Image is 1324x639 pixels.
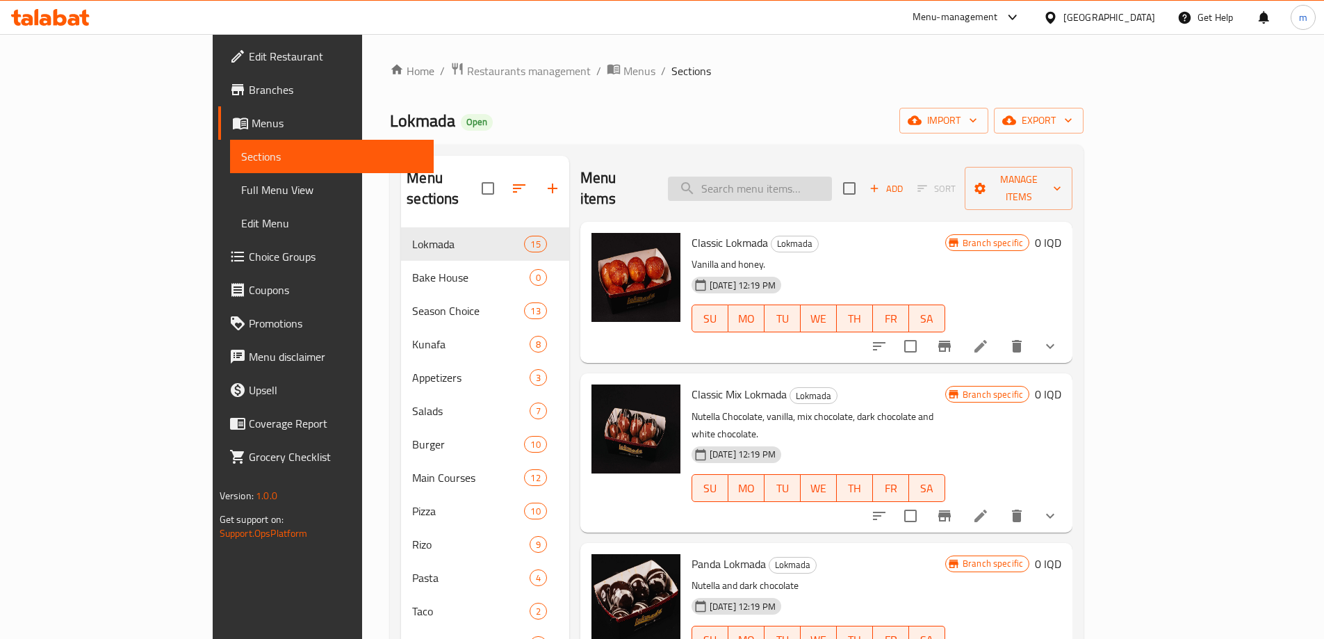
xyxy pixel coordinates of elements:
[401,327,569,361] div: Kunafa8
[908,178,965,200] span: Select section first
[401,361,569,394] div: Appetizers3
[249,415,423,432] span: Coverage Report
[220,487,254,505] span: Version:
[412,469,524,486] span: Main Courses
[241,181,423,198] span: Full Menu View
[692,408,945,443] p: Nutella Chocolate, vanilla, mix chocolate, dark chocolate and white chocolate.
[957,236,1029,250] span: Branch specific
[467,63,591,79] span: Restaurants management
[390,62,1084,80] nav: breadcrumb
[412,403,529,419] div: Salads
[972,508,989,524] a: Edit menu item
[1033,499,1067,533] button: show more
[765,474,801,502] button: TU
[249,382,423,398] span: Upsell
[502,172,536,205] span: Sort sections
[909,305,945,332] button: SA
[401,261,569,294] div: Bake House0
[412,269,529,286] span: Bake House
[1035,385,1061,404] h6: 0 IQD
[401,294,569,327] div: Season Choice13
[801,305,837,332] button: WE
[249,81,423,98] span: Branches
[837,305,873,332] button: TH
[461,114,493,131] div: Open
[873,474,909,502] button: FR
[525,471,546,485] span: 12
[765,305,801,332] button: TU
[692,232,768,253] span: Classic Lokmada
[1035,233,1061,252] h6: 0 IQD
[842,309,867,329] span: TH
[596,63,601,79] li: /
[401,394,569,428] div: Salads7
[218,273,434,307] a: Coupons
[790,387,837,404] div: Lokmada
[412,603,529,620] span: Taco
[878,478,904,499] span: FR
[928,330,961,363] button: Branch-specific-item
[1000,330,1033,363] button: delete
[994,108,1084,134] button: export
[530,336,547,353] div: items
[401,561,569,594] div: Pasta4
[220,524,308,542] a: Support.OpsPlatform
[412,436,524,453] div: Burger
[1299,10,1307,25] span: m
[704,448,781,461] span: [DATE] 12:19 PM
[249,348,423,365] span: Menu disclaimer
[692,384,787,405] span: Classic Mix Lokmada
[899,108,988,134] button: import
[863,499,896,533] button: sort-choices
[218,106,434,140] a: Menus
[401,494,569,528] div: Pizza10
[524,503,546,519] div: items
[591,385,680,474] img: Classic Mix Lokmada
[965,167,1072,210] button: Manage items
[530,538,546,551] span: 9
[671,63,711,79] span: Sections
[835,174,864,203] span: Select section
[692,577,945,594] p: Nutella and dark chocolate
[401,594,569,628] div: Taco2
[256,487,277,505] span: 1.0.0
[230,173,434,207] a: Full Menu View
[525,438,546,451] span: 10
[536,172,569,205] button: Add section
[580,168,651,209] h2: Menu items
[401,428,569,461] div: Burger10
[401,461,569,494] div: Main Courses12
[668,177,832,201] input: search
[249,448,423,465] span: Grocery Checklist
[412,503,524,519] div: Pizza
[412,336,529,353] span: Kunafa
[1042,508,1059,524] svg: Show Choices
[401,528,569,561] div: Rizo9
[412,236,524,252] div: Lokmada
[525,305,546,318] span: 13
[218,407,434,440] a: Coverage Report
[867,181,905,197] span: Add
[913,9,998,26] div: Menu-management
[530,569,547,586] div: items
[530,371,546,385] span: 3
[909,474,945,502] button: SA
[218,440,434,474] a: Grocery Checklist
[771,236,819,252] div: Lokmada
[770,309,795,329] span: TU
[218,307,434,340] a: Promotions
[412,369,529,386] span: Appetizers
[623,63,655,79] span: Menus
[1005,112,1072,129] span: export
[249,315,423,332] span: Promotions
[530,403,547,419] div: items
[473,174,502,203] span: Select all sections
[412,569,529,586] div: Pasta
[530,536,547,553] div: items
[769,557,816,573] span: Lokmada
[842,478,867,499] span: TH
[220,510,284,528] span: Get support on:
[530,269,547,286] div: items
